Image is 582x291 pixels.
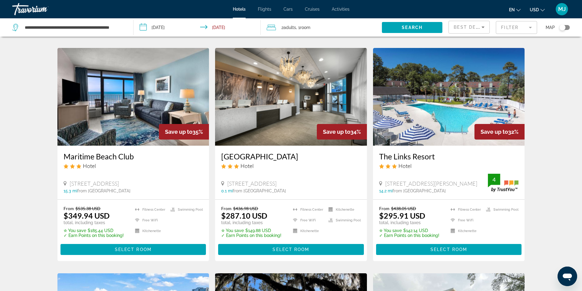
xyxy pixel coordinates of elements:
[555,25,570,30] button: Toggle map
[134,18,261,37] button: Check-in date: Sep 19, 2025 Check-out date: Sep 21, 2025
[448,206,483,213] li: Fitness Center
[474,124,525,140] div: 32%
[258,7,271,12] a: Flights
[454,24,485,31] mat-select: Sort by
[430,247,467,252] span: Select Room
[481,129,508,135] span: Save up to
[284,25,296,30] span: Adults
[379,188,393,193] span: 14.2 mi
[530,5,545,14] button: Change currency
[64,233,124,238] p: ✓ Earn Points on this booking!
[221,220,281,225] p: total, including taxes
[233,206,258,211] del: $436.98 USD
[488,174,518,192] img: trustyou-badge.svg
[60,244,206,255] button: Select Room
[167,206,203,213] li: Swimming Pool
[305,7,320,12] a: Cruises
[221,162,361,169] div: 3 star Hotel
[488,176,500,183] div: 4
[530,7,539,12] span: USD
[448,216,483,224] li: Free WiFi
[64,220,124,225] p: total, including taxes
[12,1,73,17] a: Travorium
[215,48,367,146] img: Hotel image
[296,23,310,32] span: , 1
[379,228,402,233] span: ✮ You save
[385,180,477,187] span: [STREET_ADDRESS][PERSON_NAME]
[218,244,364,255] button: Select Room
[77,188,130,193] span: from [GEOGRAPHIC_DATA]
[64,162,203,169] div: 3 star Hotel
[402,25,423,30] span: Search
[284,7,293,12] a: Cars
[221,228,281,233] p: $149.88 USD
[300,25,310,30] span: Room
[332,7,350,12] a: Activities
[379,162,519,169] div: 3 star Hotel
[70,180,119,187] span: [STREET_ADDRESS]
[227,180,276,187] span: [STREET_ADDRESS]
[317,124,367,140] div: 34%
[64,152,203,161] a: Maritime Beach Club
[132,227,167,235] li: Kitchenette
[454,25,485,30] span: Best Deals
[382,22,442,33] button: Search
[325,206,361,213] li: Kitchenette
[233,188,286,193] span: from [GEOGRAPHIC_DATA]
[64,228,124,233] p: $185.44 USD
[393,188,446,193] span: from [GEOGRAPHIC_DATA]
[391,206,416,211] del: $438.05 USD
[325,216,361,224] li: Swimming Pool
[509,5,521,14] button: Change language
[233,7,246,12] a: Hotels
[60,245,206,252] a: Select Room
[261,18,382,37] button: Travelers: 2 adults, 0 children
[132,216,167,224] li: Free WiFi
[379,206,390,211] span: From
[376,245,522,252] a: Select Room
[57,48,209,146] img: Hotel image
[64,206,74,211] span: From
[165,129,192,135] span: Save up to
[221,152,361,161] a: [GEOGRAPHIC_DATA]
[558,6,566,12] span: MJ
[379,233,439,238] p: ✓ Earn Points on this booking!
[483,206,518,213] li: Swimming Pool
[64,188,77,193] span: 15.3 mi
[218,245,364,252] a: Select Room
[290,206,325,213] li: Fitness Center
[558,267,577,286] iframe: Button to launch messaging window
[379,211,425,220] ins: $295.91 USD
[398,162,412,169] span: Hotel
[509,7,515,12] span: en
[132,206,167,213] li: Fitness Center
[379,152,519,161] a: The Links Resort
[221,233,281,238] p: ✓ Earn Points on this booking!
[159,124,209,140] div: 35%
[221,206,232,211] span: From
[379,220,439,225] p: total, including taxes
[281,23,296,32] span: 2
[290,216,325,224] li: Free WiFi
[83,162,96,169] span: Hotel
[376,244,522,255] button: Select Room
[240,162,254,169] span: Hotel
[75,206,101,211] del: $535.38 USD
[373,48,525,146] img: Hotel image
[64,228,86,233] span: ✮ You save
[448,227,483,235] li: Kitchenette
[221,228,244,233] span: ✮ You save
[546,23,555,32] span: Map
[64,211,110,220] ins: $349.94 USD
